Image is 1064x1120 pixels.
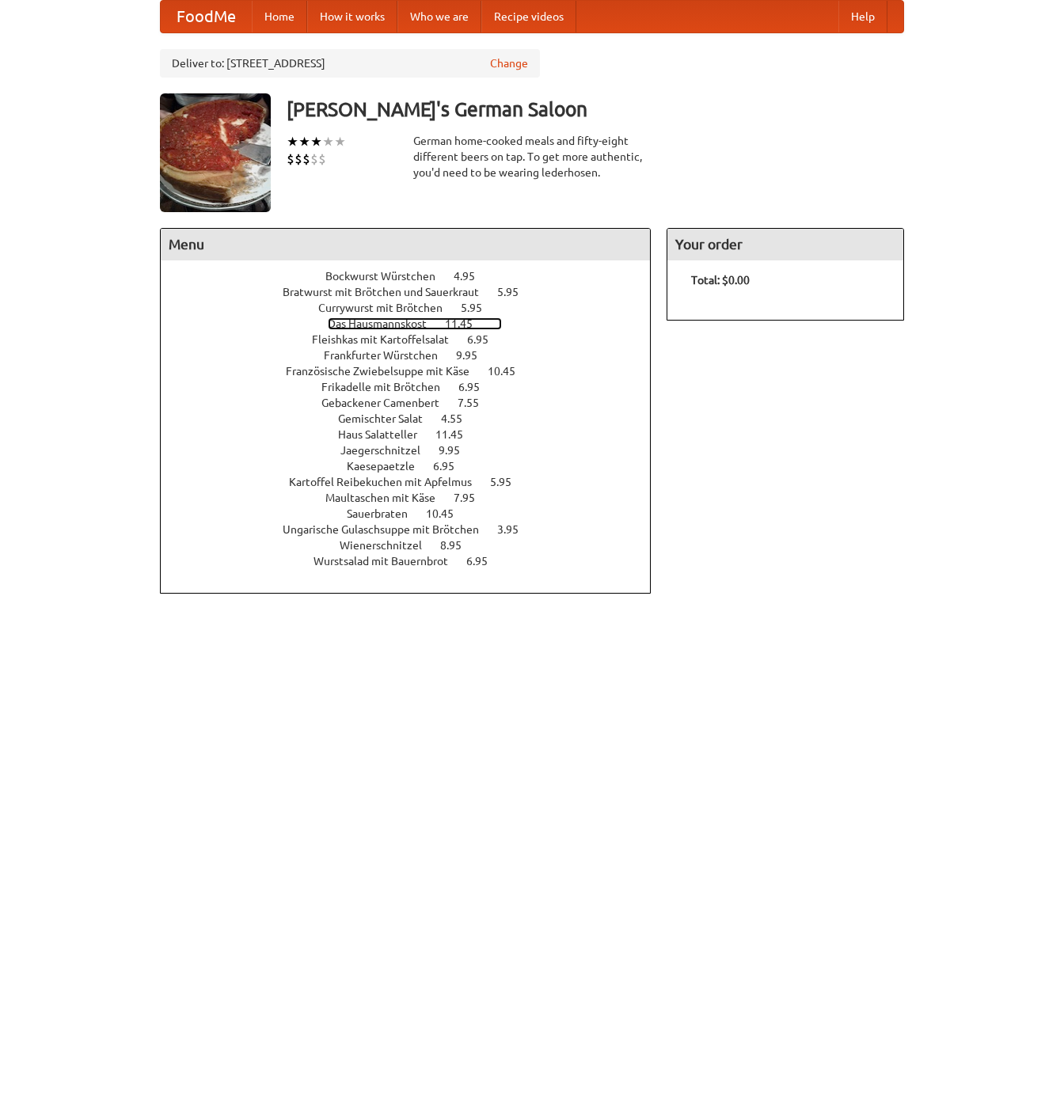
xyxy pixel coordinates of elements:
li: ★ [322,133,334,150]
span: Bockwurst Würstchen [325,270,451,283]
a: Frikadelle mit Brötchen 6.95 [321,381,509,393]
span: Ungarische Gulaschsuppe mit Brötchen [283,523,495,536]
a: Das Hausmannskost 11.45 [328,317,502,330]
span: 10.45 [488,365,531,378]
a: Bockwurst Würstchen 4.95 [325,270,504,283]
li: $ [310,150,318,168]
span: Das Hausmannskost [328,317,443,330]
h4: Menu [161,229,650,260]
h3: [PERSON_NAME]'s German Saloon [287,93,904,125]
a: Haus Salatteller 11.45 [338,428,492,441]
a: Kartoffel Reibekuchen mit Apfelmus 5.95 [289,476,541,488]
a: Ungarische Gulaschsuppe mit Brötchen 3.95 [283,523,548,536]
li: $ [294,150,302,168]
li: ★ [287,133,298,150]
span: 8.95 [440,539,477,552]
span: 6.95 [433,460,470,473]
a: Help [838,1,887,32]
li: $ [318,150,326,168]
span: Gemischter Salat [338,412,439,425]
span: 9.95 [439,444,476,457]
span: 6.95 [466,555,503,568]
span: Gebackener Camenbert [321,397,455,409]
span: Haus Salatteller [338,428,433,441]
span: Maultaschen mit Käse [325,492,451,504]
span: Französische Zwiebelsuppe mit Käse [286,365,485,378]
a: Recipe videos [481,1,576,32]
span: 5.95 [497,286,534,298]
b: Total: $0.00 [691,274,750,287]
a: Fleishkas mit Kartoffelsalat 6.95 [312,333,518,346]
a: Maultaschen mit Käse 7.95 [325,492,504,504]
span: Wienerschnitzel [340,539,438,552]
a: Wienerschnitzel 8.95 [340,539,491,552]
a: Who we are [397,1,481,32]
span: Sauerbraten [347,507,424,520]
span: 10.45 [426,507,469,520]
span: 4.95 [454,270,491,283]
span: Fleishkas mit Kartoffelsalat [312,333,465,346]
a: Französische Zwiebelsuppe mit Käse 10.45 [286,365,545,378]
a: Bratwurst mit Brötchen und Sauerkraut 5.95 [283,286,548,298]
a: Kaesepaetzle 6.95 [347,460,484,473]
span: 7.55 [458,397,495,409]
a: Jaegerschnitzel 9.95 [340,444,489,457]
li: $ [302,150,310,168]
li: $ [287,150,294,168]
span: 3.95 [497,523,534,536]
a: FoodMe [161,1,252,32]
span: Wurstsalad mit Bauernbrot [313,555,464,568]
span: Bratwurst mit Brötchen und Sauerkraut [283,286,495,298]
span: 11.45 [435,428,479,441]
span: 11.45 [445,317,488,330]
a: Sauerbraten 10.45 [347,507,483,520]
li: ★ [310,133,322,150]
span: 5.95 [490,476,527,488]
span: Kaesepaetzle [347,460,431,473]
a: Home [252,1,307,32]
span: Frikadelle mit Brötchen [321,381,456,393]
span: 6.95 [467,333,504,346]
div: German home-cooked meals and fifty-eight different beers on tap. To get more authentic, you'd nee... [413,133,651,180]
span: Currywurst mit Brötchen [318,302,458,314]
span: 5.95 [461,302,498,314]
a: Gemischter Salat 4.55 [338,412,492,425]
div: Deliver to: [STREET_ADDRESS] [160,49,540,78]
span: 6.95 [458,381,496,393]
span: 4.55 [441,412,478,425]
span: Kartoffel Reibekuchen mit Apfelmus [289,476,488,488]
a: Gebackener Camenbert 7.55 [321,397,508,409]
a: Frankfurter Würstchen 9.95 [324,349,507,362]
li: ★ [298,133,310,150]
a: Change [490,55,528,71]
li: ★ [334,133,346,150]
a: How it works [307,1,397,32]
h4: Your order [667,229,903,260]
span: 7.95 [454,492,491,504]
a: Wurstsalad mit Bauernbrot 6.95 [313,555,517,568]
span: Jaegerschnitzel [340,444,436,457]
a: Currywurst mit Brötchen 5.95 [318,302,511,314]
img: angular.jpg [160,93,271,212]
span: Frankfurter Würstchen [324,349,454,362]
span: 9.95 [456,349,493,362]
